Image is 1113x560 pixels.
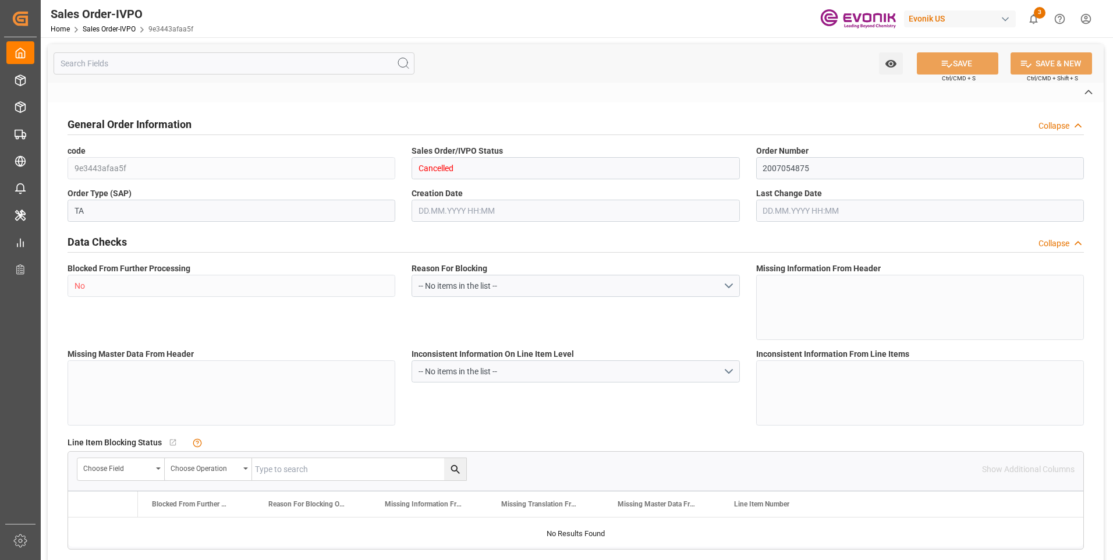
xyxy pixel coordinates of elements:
[1047,6,1073,32] button: Help Center
[412,263,487,275] span: Reason For Blocking
[385,500,463,508] span: Missing Information From Line Item
[501,500,579,508] span: Missing Translation From Master Data
[942,74,976,83] span: Ctrl/CMD + S
[756,263,881,275] span: Missing Information From Header
[83,25,136,33] a: Sales Order-IVPO
[412,348,574,360] span: Inconsistent Information On Line Item Level
[68,348,194,360] span: Missing Master Data From Header
[412,200,739,222] input: DD.MM.YYYY HH:MM
[68,234,127,250] h2: Data Checks
[904,10,1016,27] div: Evonik US
[252,458,466,480] input: Type to search
[83,460,152,474] div: Choose field
[77,458,165,480] button: open menu
[419,280,723,292] div: -- No items in the list --
[1011,52,1092,75] button: SAVE & NEW
[68,187,132,200] span: Order Type (SAP)
[412,145,503,157] span: Sales Order/IVPO Status
[618,500,696,508] span: Missing Master Data From SAP
[1020,6,1047,32] button: show 3 new notifications
[756,187,822,200] span: Last Change Date
[756,145,809,157] span: Order Number
[412,187,463,200] span: Creation Date
[268,500,346,508] span: Reason For Blocking On This Line Item
[171,460,239,474] div: Choose Operation
[51,5,193,23] div: Sales Order-IVPO
[444,458,466,480] button: search button
[68,437,162,449] span: Line Item Blocking Status
[1038,238,1069,250] div: Collapse
[1034,7,1045,19] span: 3
[756,200,1084,222] input: DD.MM.YYYY HH:MM
[756,348,909,360] span: Inconsistent Information From Line Items
[51,25,70,33] a: Home
[152,500,230,508] span: Blocked From Further Processing
[54,52,414,75] input: Search Fields
[734,500,789,508] span: Line Item Number
[68,145,86,157] span: code
[1038,120,1069,132] div: Collapse
[879,52,903,75] button: open menu
[419,366,723,378] div: -- No items in the list --
[904,8,1020,30] button: Evonik US
[412,360,739,382] button: open menu
[820,9,896,29] img: Evonik-brand-mark-Deep-Purple-RGB.jpeg_1700498283.jpeg
[165,458,252,480] button: open menu
[1027,74,1078,83] span: Ctrl/CMD + Shift + S
[68,116,192,132] h2: General Order Information
[412,275,739,297] button: open menu
[68,263,190,275] span: Blocked From Further Processing
[917,52,998,75] button: SAVE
